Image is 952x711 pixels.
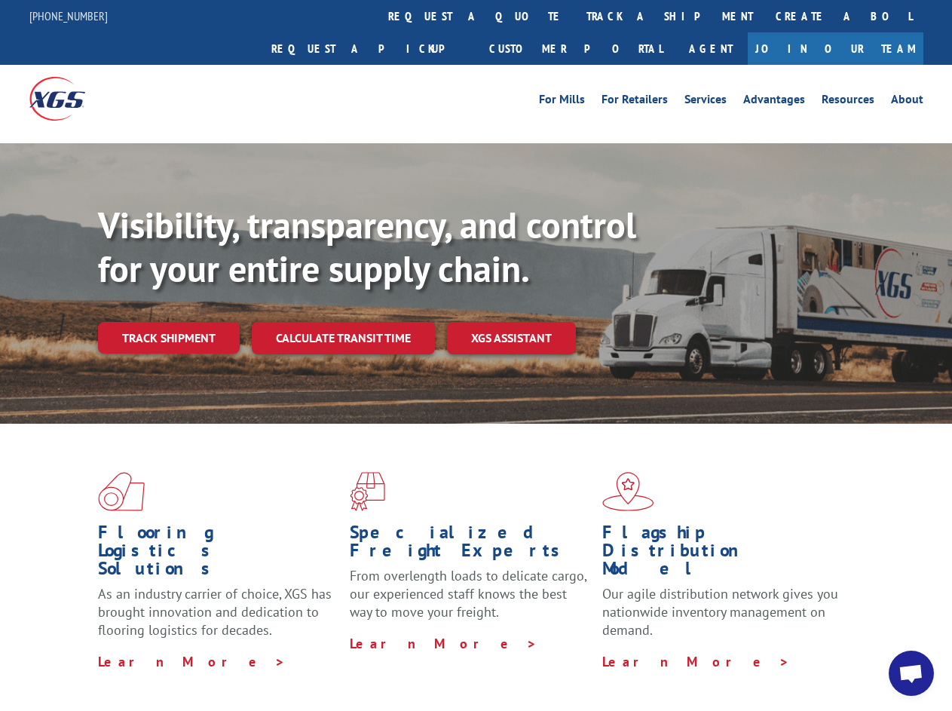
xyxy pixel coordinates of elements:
span: Our agile distribution network gives you nationwide inventory management on demand. [602,585,838,639]
a: About [891,93,923,110]
a: Agent [674,32,748,65]
a: Learn More > [350,635,537,652]
h1: Specialized Freight Experts [350,523,590,567]
span: As an industry carrier of choice, XGS has brought innovation and dedication to flooring logistics... [98,585,332,639]
p: From overlength loads to delicate cargo, our experienced staff knows the best way to move your fr... [350,567,590,634]
img: xgs-icon-focused-on-flooring-red [350,472,385,511]
a: Track shipment [98,322,240,354]
a: Request a pickup [260,32,478,65]
a: [PHONE_NUMBER] [29,8,108,23]
a: Learn More > [602,653,790,670]
a: Resources [822,93,874,110]
img: xgs-icon-flagship-distribution-model-red [602,472,654,511]
a: Services [684,93,727,110]
img: xgs-icon-total-supply-chain-intelligence-red [98,472,145,511]
div: Open chat [889,651,934,696]
a: Customer Portal [478,32,674,65]
a: Calculate transit time [252,322,435,354]
a: For Retailers [602,93,668,110]
a: XGS ASSISTANT [447,322,576,354]
a: Join Our Team [748,32,923,65]
b: Visibility, transparency, and control for your entire supply chain. [98,201,636,292]
h1: Flooring Logistics Solutions [98,523,338,585]
a: Advantages [743,93,805,110]
a: Learn More > [98,653,286,670]
a: For Mills [539,93,585,110]
h1: Flagship Distribution Model [602,523,843,585]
